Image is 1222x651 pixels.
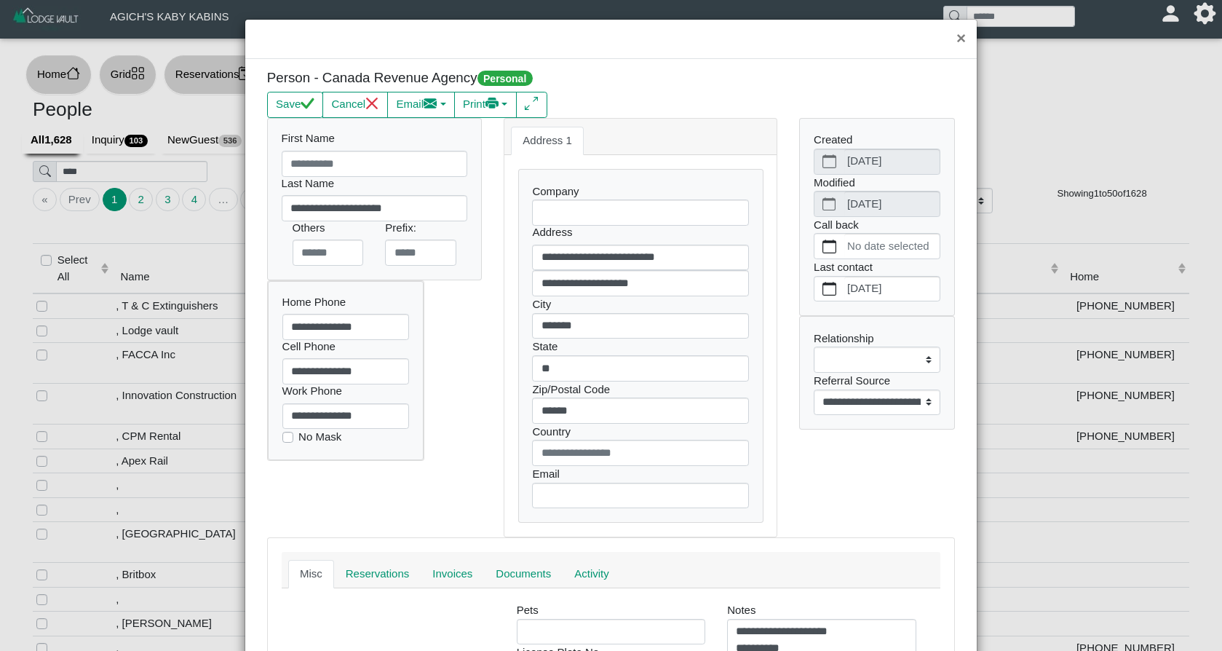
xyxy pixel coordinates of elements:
[519,170,763,522] div: Company City State Zip/Postal Code Country Email
[282,340,410,353] h6: Cell Phone
[424,97,437,111] svg: envelope fill
[282,132,468,145] h6: First Name
[844,234,940,259] label: No date selected
[288,560,334,589] a: Misc
[517,602,705,644] div: Pets
[822,282,836,296] svg: calendar
[387,92,455,118] button: Emailenvelope fill
[365,97,379,111] svg: x
[293,221,364,234] h6: Others
[282,296,410,309] h6: Home Phone
[385,221,456,234] h6: Prefix:
[477,71,533,86] span: Personal
[267,70,600,87] h5: Person - Canada Revenue Agency
[484,560,563,589] a: Documents
[563,560,621,589] a: Activity
[945,20,977,58] button: Close
[282,384,410,398] h6: Work Phone
[282,177,468,190] h6: Last Name
[800,119,954,316] div: Created Modified Call back Last contact
[532,226,748,239] h6: Address
[421,560,484,589] a: Invoices
[301,97,314,111] svg: check
[334,560,421,589] a: Reservations
[298,429,341,446] label: No Mask
[511,127,584,156] a: Address 1
[844,277,940,301] label: [DATE]
[814,277,844,301] button: calendar
[516,92,547,118] button: arrows angle expand
[822,240,836,253] svg: calendar
[485,97,499,111] svg: printer fill
[267,92,323,118] button: Savecheck
[525,97,539,111] svg: arrows angle expand
[814,234,844,259] button: calendar
[800,317,954,429] div: Relationship Referral Source
[322,92,388,118] button: Cancelx
[454,92,517,118] button: Printprinter fill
